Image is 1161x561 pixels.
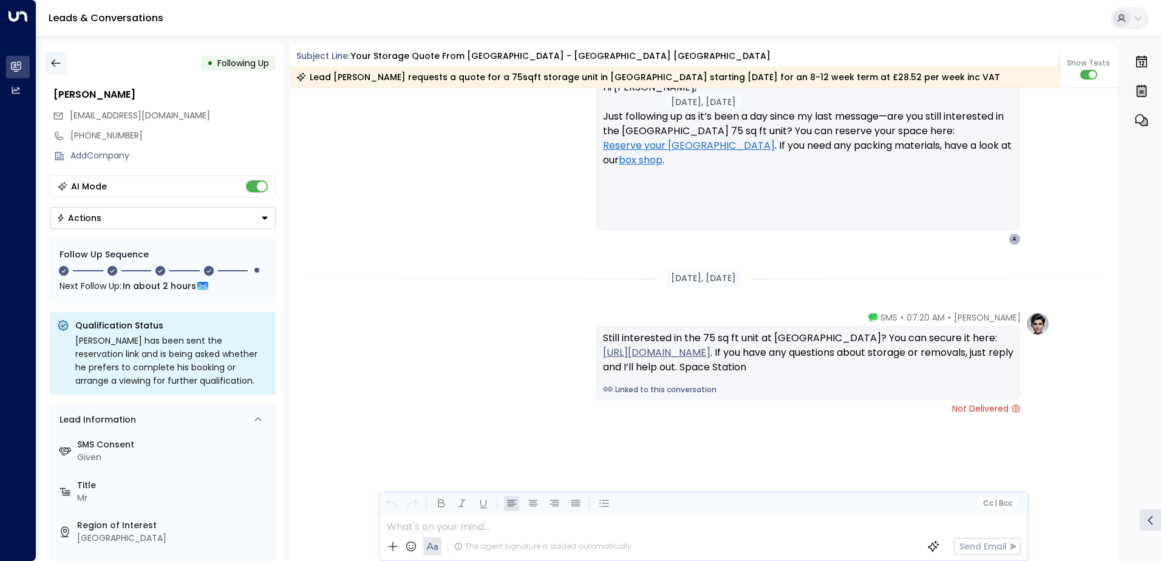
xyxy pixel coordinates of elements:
[404,496,420,511] button: Redo
[56,212,101,223] div: Actions
[50,207,276,229] button: Actions
[77,532,271,545] div: [GEOGRAPHIC_DATA]
[907,311,945,324] span: 07:20 AM
[603,345,710,360] a: [URL][DOMAIN_NAME]
[123,279,196,293] span: In about 2 hours
[948,311,951,324] span: •
[77,438,271,451] label: SMS Consent
[50,207,276,229] div: Button group with a nested menu
[982,499,1012,508] span: Cc Bcc
[60,248,266,261] div: Follow Up Sequence
[217,57,269,69] span: Following Up
[1009,233,1021,245] div: A
[60,279,266,293] div: Next Follow Up:
[77,519,271,532] label: Region of Interest
[1067,58,1110,69] span: Show Texts
[1026,311,1050,336] img: profile-logo.png
[995,499,997,508] span: |
[603,138,775,153] a: Reserve your [GEOGRAPHIC_DATA]
[619,153,662,168] a: box shop
[70,149,276,162] div: AddCompany
[53,87,276,102] div: [PERSON_NAME]
[665,94,742,110] div: [DATE], [DATE]
[296,71,1000,83] div: Lead [PERSON_NAME] requests a quote for a 75sqft storage unit in [GEOGRAPHIC_DATA] starting [DATE...
[77,479,271,492] label: Title
[296,50,350,62] span: Subject Line:
[70,109,210,122] span: avastatagroup@gmail.com
[75,334,268,387] div: [PERSON_NAME] has been sent the reservation link and is being asked whether he prefers to complet...
[77,451,271,464] div: Given
[49,11,163,25] a: Leads & Conversations
[77,492,271,505] div: Mr
[603,384,1013,395] a: Linked to this conversation
[954,311,1021,324] span: [PERSON_NAME]
[666,270,741,287] div: [DATE], [DATE]
[75,319,268,331] p: Qualification Status
[71,180,107,192] div: AI Mode
[207,52,213,74] div: •
[952,403,1021,415] span: Not Delivered
[70,129,276,142] div: [PHONE_NUMBER]
[603,331,1013,375] div: Still interested in the 75 sq ft unit at [GEOGRAPHIC_DATA]? You can secure it here: . If you have...
[70,109,210,121] span: [EMAIL_ADDRESS][DOMAIN_NAME]
[901,311,904,324] span: •
[454,541,632,552] div: The agent signature is added automatically
[351,50,771,63] div: Your storage quote from [GEOGRAPHIC_DATA] - [GEOGRAPHIC_DATA] [GEOGRAPHIC_DATA]
[383,496,398,511] button: Undo
[603,80,1013,182] p: Hi [PERSON_NAME], Just following up as it’s been a day since my last message—are you still intere...
[880,311,897,324] span: SMS
[978,498,1016,509] button: Cc|Bcc
[55,413,136,426] div: Lead Information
